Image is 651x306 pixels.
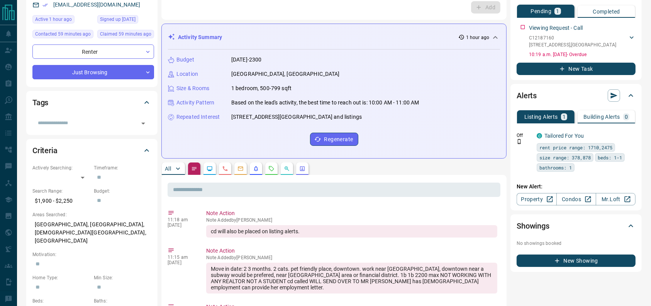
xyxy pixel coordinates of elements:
[237,166,244,172] svg: Emails
[206,225,497,238] div: cd will also be placed on listing alerts.
[517,86,636,105] div: Alerts
[176,56,194,64] p: Budget
[231,70,340,78] p: [GEOGRAPHIC_DATA], [GEOGRAPHIC_DATA]
[206,209,497,217] p: Note Action
[176,70,198,78] p: Location
[529,41,616,48] p: [STREET_ADDRESS] , [GEOGRAPHIC_DATA]
[231,56,261,64] p: [DATE]-2300
[222,166,228,172] svg: Calls
[583,114,620,120] p: Building Alerts
[598,154,622,161] span: beds: 1-1
[32,195,90,207] p: $1,900 - $2,250
[517,63,636,75] button: New Task
[284,166,290,172] svg: Opportunities
[529,34,616,41] p: C12187160
[537,133,542,138] div: condos.ca
[596,193,636,205] a: Mr.Loft
[310,133,358,146] button: Regenerate
[32,274,90,281] p: Home Type:
[517,220,549,232] h2: Showings
[206,247,497,255] p: Note Action
[32,218,151,247] p: [GEOGRAPHIC_DATA], [GEOGRAPHIC_DATA], [DEMOGRAPHIC_DATA][GEOGRAPHIC_DATA], [GEOGRAPHIC_DATA]
[165,166,171,171] p: All
[531,9,552,14] p: Pending
[32,297,90,304] p: Beds:
[94,164,151,171] p: Timeframe:
[32,65,154,79] div: Just Browsing
[466,34,489,41] p: 1 hour ago
[529,24,583,32] p: Viewing Request - Call
[35,30,91,38] span: Contacted 59 minutes ago
[168,217,195,222] p: 11:18 am
[529,51,636,58] p: 10:19 a.m. [DATE] - Overdue
[529,33,636,50] div: C12187160[STREET_ADDRESS],[GEOGRAPHIC_DATA]
[544,133,584,139] a: Tailored For You
[94,297,151,304] p: Baths:
[32,96,48,109] h2: Tags
[625,114,628,120] p: 0
[253,166,259,172] svg: Listing Alerts
[191,166,197,172] svg: Notes
[299,166,305,172] svg: Agent Actions
[207,166,213,172] svg: Lead Browsing Activity
[206,263,497,294] div: Move in date: 2 3 months. 2 cats. pet friendly place, downtown. work near [GEOGRAPHIC_DATA], down...
[517,132,532,139] p: Off
[32,141,151,160] div: Criteria
[32,15,93,26] div: Mon Aug 18 2025
[231,99,419,107] p: Based on the lead's activity, the best time to reach out is: 10:00 AM - 11:00 AM
[94,188,151,195] p: Budget:
[178,33,222,41] p: Activity Summary
[517,240,636,247] p: No showings booked
[517,139,522,144] svg: Push Notification Only
[100,30,151,38] span: Claimed 59 minutes ago
[176,99,214,107] p: Activity Pattern
[206,255,497,260] p: Note Added by [PERSON_NAME]
[231,113,362,121] p: [STREET_ADDRESS][GEOGRAPHIC_DATA] and listings
[138,118,149,129] button: Open
[168,222,195,228] p: [DATE]
[35,15,72,23] span: Active 1 hour ago
[32,211,151,218] p: Areas Searched:
[517,183,636,191] p: New Alert:
[517,89,537,102] h2: Alerts
[517,255,636,267] button: New Showing
[100,15,136,23] span: Signed up [DATE]
[168,260,195,265] p: [DATE]
[517,217,636,235] div: Showings
[42,2,48,8] svg: Email Verified
[32,188,90,195] p: Search Range:
[539,164,572,171] span: bathrooms: 1
[176,113,220,121] p: Repeated Interest
[268,166,275,172] svg: Requests
[593,9,620,14] p: Completed
[168,255,195,260] p: 11:15 am
[168,30,500,44] div: Activity Summary1 hour ago
[563,114,566,120] p: 1
[94,274,151,281] p: Min Size:
[32,93,151,112] div: Tags
[53,2,141,8] a: [EMAIL_ADDRESS][DOMAIN_NAME]
[32,144,58,157] h2: Criteria
[176,84,210,92] p: Size & Rooms
[32,251,151,258] p: Motivation:
[32,44,154,59] div: Renter
[556,9,559,14] p: 1
[556,193,596,205] a: Condos
[97,30,154,41] div: Mon Aug 18 2025
[517,193,556,205] a: Property
[524,114,558,120] p: Listing Alerts
[32,164,90,171] p: Actively Searching:
[97,15,154,26] div: Thu Sep 23 2021
[32,30,93,41] div: Mon Aug 18 2025
[539,144,612,151] span: rent price range: 1710,2475
[231,84,292,92] p: 1 bedroom, 500-799 sqft
[539,154,591,161] span: size range: 378,878
[206,217,497,223] p: Note Added by [PERSON_NAME]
